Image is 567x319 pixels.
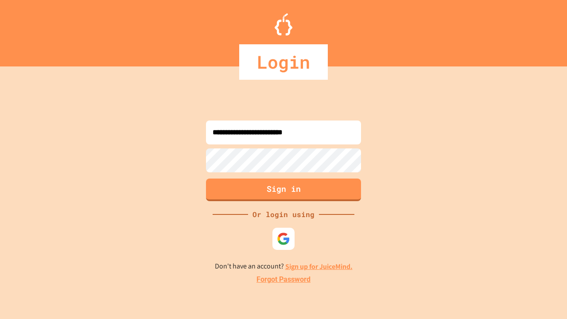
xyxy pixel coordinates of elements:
p: Don't have an account? [215,261,353,272]
div: Or login using [248,209,319,220]
a: Forgot Password [256,274,311,285]
button: Sign in [206,179,361,201]
img: google-icon.svg [277,232,290,245]
div: Login [239,44,328,80]
img: Logo.svg [275,13,292,35]
a: Sign up for JuiceMind. [285,262,353,271]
